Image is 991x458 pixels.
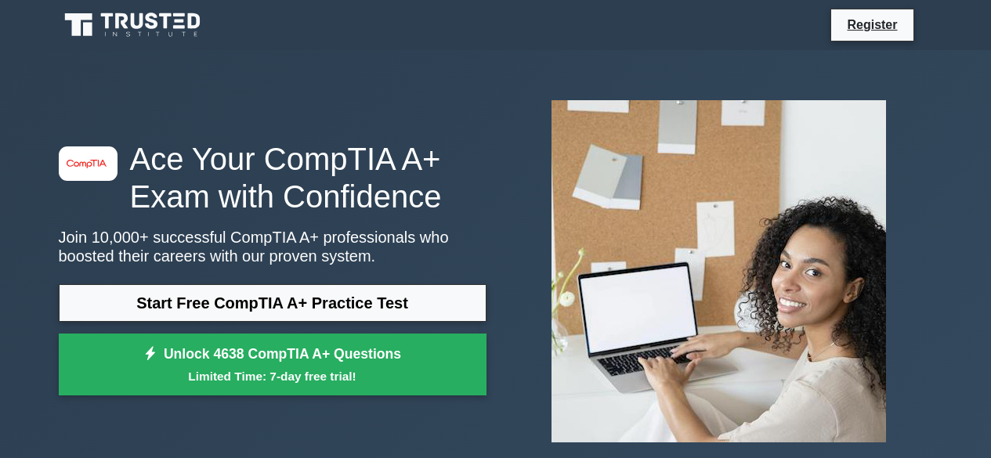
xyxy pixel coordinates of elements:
h1: Ace Your CompTIA A+ Exam with Confidence [59,140,486,215]
a: Start Free CompTIA A+ Practice Test [59,284,486,322]
a: Register [837,15,906,34]
small: Limited Time: 7-day free trial! [78,367,467,385]
p: Join 10,000+ successful CompTIA A+ professionals who boosted their careers with our proven system. [59,228,486,265]
a: Unlock 4638 CompTIA A+ QuestionsLimited Time: 7-day free trial! [59,334,486,396]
